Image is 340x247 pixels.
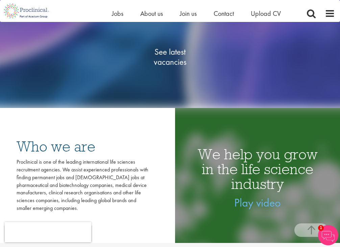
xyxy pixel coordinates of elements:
a: See latestvacancies [136,20,204,94]
a: Play video [234,195,281,210]
a: Upload CV [251,9,281,18]
span: 1 [318,225,324,231]
a: Jobs [112,9,123,18]
a: Contact [214,9,234,18]
h1: We help you grow in the life science industry [175,147,340,191]
div: Proclinical is one of the leading international life sciences recruitment agencies. We assist exp... [17,158,148,212]
a: About us [140,9,163,18]
span: See latest vacancies [136,47,204,67]
a: Join us [180,9,197,18]
iframe: reCAPTCHA [5,222,91,242]
img: Chatbot [318,225,338,245]
h3: Who we are [17,139,148,154]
